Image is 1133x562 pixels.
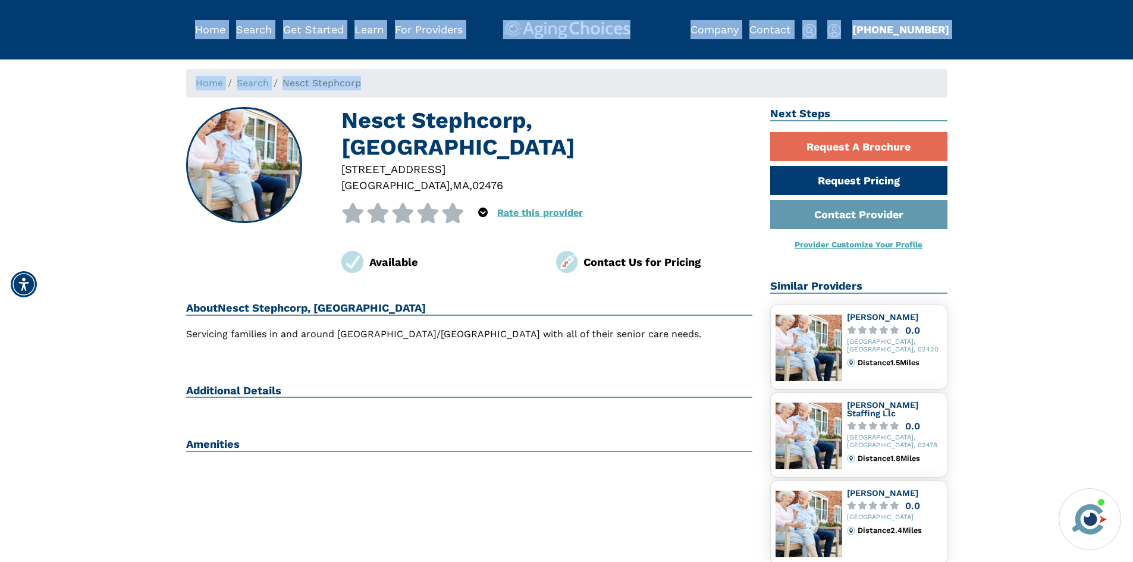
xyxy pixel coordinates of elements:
span: MA [453,179,469,191]
img: AgingChoices [503,20,630,39]
img: user-icon.svg [827,24,841,38]
h2: Next Steps [770,107,947,121]
div: Accessibility Menu [11,271,37,297]
div: Popover trigger [236,20,272,39]
div: Distance 1.5 Miles [858,359,941,367]
h1: Nesct Stephcorp, [GEOGRAPHIC_DATA] [341,107,752,161]
span: , [469,179,472,191]
div: [GEOGRAPHIC_DATA], [GEOGRAPHIC_DATA], 02478 [847,434,942,450]
a: Request Pricing [770,166,947,195]
a: Home [196,77,223,89]
div: Popover trigger [827,20,841,39]
div: 02476 [472,177,503,193]
a: Contact Provider [770,200,947,229]
img: distance.svg [847,454,855,463]
h2: Similar Providers [770,280,947,294]
a: 0.0 [847,326,942,335]
img: search-icon.svg [802,24,817,38]
a: [PERSON_NAME] [847,488,918,498]
div: [GEOGRAPHIC_DATA] [847,514,942,522]
img: avatar [1069,499,1110,539]
span: [GEOGRAPHIC_DATA] [341,179,450,191]
span: , [450,179,453,191]
div: Distance 2.4 Miles [858,526,941,535]
a: Search [236,23,272,36]
div: [GEOGRAPHIC_DATA], [GEOGRAPHIC_DATA], 02420 [847,338,942,354]
nav: breadcrumb [186,69,947,98]
iframe: iframe [897,319,1121,481]
p: Servicing families in and around [GEOGRAPHIC_DATA]/[GEOGRAPHIC_DATA] with all of their senior car... [186,327,753,341]
div: 0.0 [905,501,920,510]
div: Distance 1.8 Miles [858,454,941,463]
a: [PERSON_NAME] Staffing Llc [847,400,918,418]
img: distance.svg [847,526,855,535]
h2: Additional Details [186,384,753,398]
a: 0.0 [847,501,942,510]
a: Request A Brochure [770,132,947,161]
a: Rate this provider [497,207,583,218]
a: Home [195,23,225,36]
a: Company [691,23,739,36]
a: Learn [354,23,384,36]
a: 0.0 [847,422,942,431]
a: For Providers [395,23,463,36]
a: Search [237,77,269,89]
a: Get Started [283,23,344,36]
span: Nesct Stephcorp [283,77,361,89]
div: Available [369,254,538,270]
div: Contact Us for Pricing [583,254,752,270]
div: [STREET_ADDRESS] [341,161,752,177]
a: Provider Customize Your Profile [795,240,922,249]
h2: Amenities [186,438,753,452]
a: Contact [749,23,791,36]
a: [PHONE_NUMBER] [852,23,949,36]
h2: About Nesct Stephcorp, [GEOGRAPHIC_DATA] [186,302,753,316]
img: Nesct Stephcorp, Arlington MA [187,108,301,222]
a: [PERSON_NAME] [847,312,918,322]
img: distance.svg [847,359,855,367]
div: Popover trigger [478,203,488,223]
